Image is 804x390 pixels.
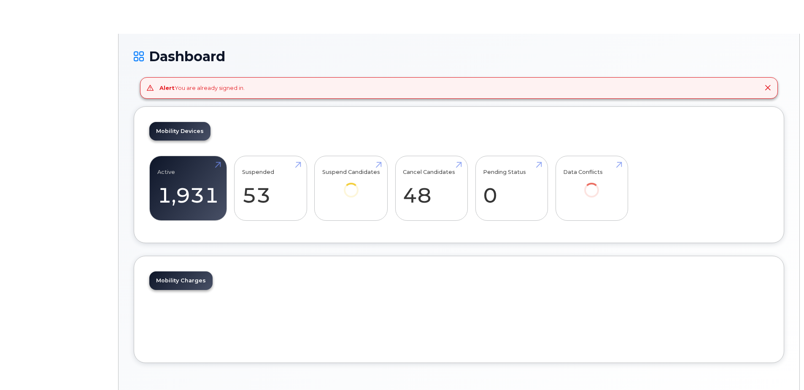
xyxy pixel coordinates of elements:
a: Mobility Charges [149,271,213,290]
a: Active 1,931 [157,160,219,216]
a: Cancel Candidates 48 [403,160,460,216]
a: Suspend Candidates [322,160,380,209]
a: Pending Status 0 [483,160,540,216]
strong: Alert [159,84,175,91]
a: Mobility Devices [149,122,210,141]
a: Data Conflicts [563,160,620,209]
div: You are already signed in. [159,84,245,92]
h1: Dashboard [134,49,784,64]
a: Suspended 53 [242,160,299,216]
